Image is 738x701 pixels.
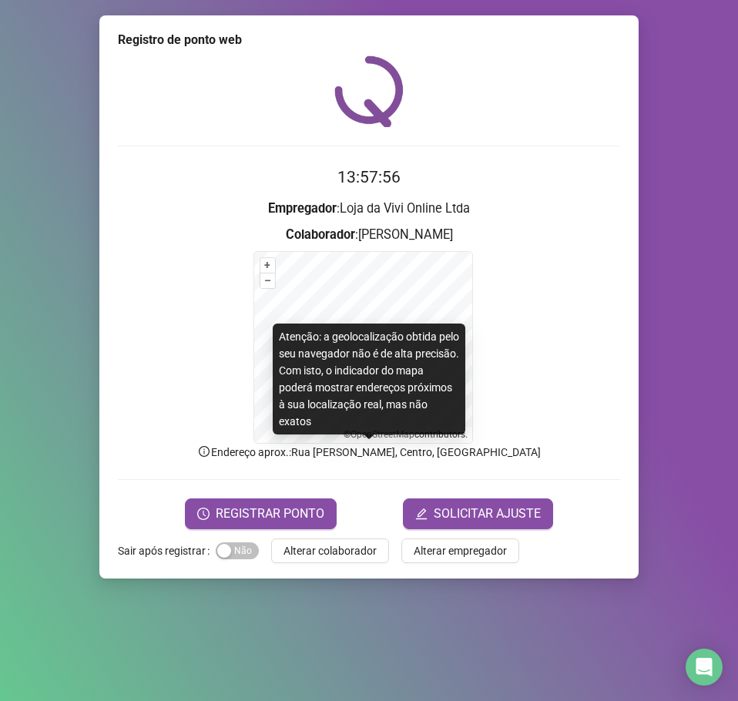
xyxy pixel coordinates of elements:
button: – [260,273,275,288]
span: clock-circle [197,508,210,520]
button: Alterar empregador [401,538,519,563]
label: Sair após registrar [118,538,216,563]
button: Alterar colaborador [271,538,389,563]
button: + [260,258,275,273]
span: edit [415,508,428,520]
li: © contributors. [344,429,468,440]
button: editSOLICITAR AJUSTE [403,498,553,529]
span: info-circle [197,444,211,458]
div: Open Intercom Messenger [686,649,723,686]
p: Endereço aprox. : Rua [PERSON_NAME], Centro, [GEOGRAPHIC_DATA] [118,444,620,461]
span: REGISTRAR PONTO [216,505,324,523]
span: SOLICITAR AJUSTE [434,505,541,523]
h3: : [PERSON_NAME] [118,225,620,245]
div: Registro de ponto web [118,31,620,49]
img: QRPoint [334,55,404,127]
span: Alterar colaborador [283,542,377,559]
time: 13:57:56 [337,168,401,186]
strong: Colaborador [286,227,355,242]
h3: : Loja da Vivi Online Ltda [118,199,620,219]
strong: Empregador [268,201,337,216]
span: Alterar empregador [414,542,507,559]
button: REGISTRAR PONTO [185,498,337,529]
a: OpenStreetMap [351,429,414,440]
